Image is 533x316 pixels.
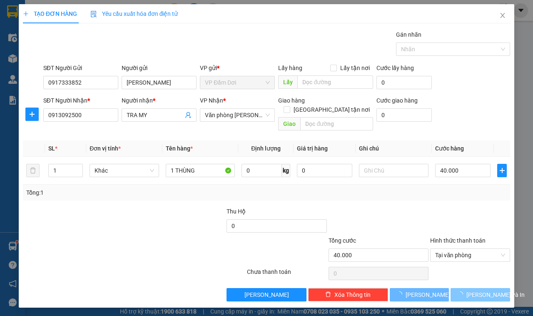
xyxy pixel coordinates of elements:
[227,288,306,301] button: [PERSON_NAME]
[497,164,507,177] button: plus
[90,10,178,17] span: Yêu cầu xuất hóa đơn điện tử
[376,108,432,122] input: Cước giao hàng
[251,145,281,152] span: Định lượng
[396,291,406,297] span: loading
[246,267,328,282] div: Chưa thanh toán
[166,145,193,152] span: Tên hàng
[297,145,328,152] span: Giá trị hàng
[205,76,270,89] span: VP Đầm Dơi
[334,290,371,299] span: Xóa Thông tin
[498,167,506,174] span: plus
[95,164,154,177] span: Khác
[122,96,197,105] div: Người nhận
[297,164,352,177] input: 0
[23,10,77,17] span: TẠO ĐƠN HÀNG
[300,117,373,130] input: Dọc đường
[25,108,39,121] button: plus
[26,188,207,197] div: Tổng: 1
[376,76,432,89] input: Cước lấy hàng
[23,11,29,17] span: plus
[244,290,289,299] span: [PERSON_NAME]
[200,97,223,104] span: VP Nhận
[48,145,55,152] span: SL
[376,97,418,104] label: Cước giao hàng
[491,4,514,28] button: Close
[390,288,449,301] button: [PERSON_NAME]
[430,237,486,244] label: Hình thức thanh toán
[227,208,246,215] span: Thu Hộ
[329,237,356,244] span: Tổng cước
[200,63,275,73] div: VP gửi
[90,145,121,152] span: Đơn vị tính
[282,164,290,177] span: kg
[406,290,450,299] span: [PERSON_NAME]
[26,164,40,177] button: delete
[435,249,505,261] span: Tại văn phòng
[376,65,414,71] label: Cước lấy hàng
[466,290,525,299] span: [PERSON_NAME] và In
[451,288,510,301] button: [PERSON_NAME] và In
[278,97,305,104] span: Giao hàng
[278,65,302,71] span: Lấy hàng
[26,111,38,118] span: plus
[359,164,428,177] input: Ghi Chú
[457,291,466,297] span: loading
[43,63,118,73] div: SĐT Người Gửi
[435,145,464,152] span: Cước hàng
[356,140,432,157] th: Ghi chú
[166,164,235,177] input: VD: Bàn, Ghế
[337,63,373,73] span: Lấy tận nơi
[90,11,97,18] img: icon
[499,12,506,19] span: close
[278,117,300,130] span: Giao
[205,109,270,121] span: Văn phòng Hồ Chí Minh
[43,96,118,105] div: SĐT Người Nhận
[325,291,331,298] span: delete
[122,63,197,73] div: Người gửi
[297,75,373,89] input: Dọc đường
[308,288,388,301] button: deleteXóa Thông tin
[185,112,192,118] span: user-add
[278,75,297,89] span: Lấy
[396,31,421,38] label: Gán nhãn
[290,105,373,114] span: [GEOGRAPHIC_DATA] tận nơi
